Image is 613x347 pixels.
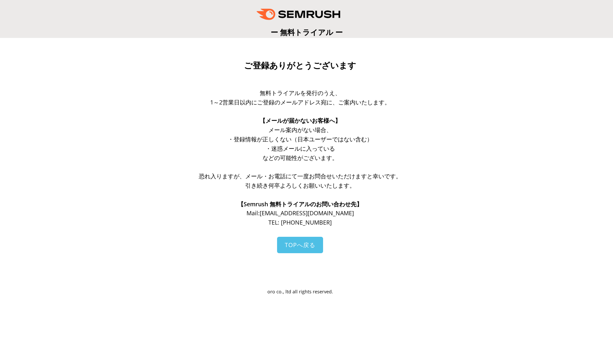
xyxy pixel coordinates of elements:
span: 無料トライアルを発行のうえ、 [260,89,341,97]
span: ご登録ありがとうございます [244,61,356,70]
span: Mail: [EMAIL_ADDRESS][DOMAIN_NAME] [246,209,354,217]
a: TOPへ戻る [277,237,323,253]
span: 1～2営業日以内にご登録のメールアドレス宛に、ご案内いたします。 [210,98,390,106]
span: などの可能性がございます。 [263,154,338,162]
span: oro co., ltd all rights reserved. [267,289,333,295]
span: ・迷惑メールに入っている [265,145,335,152]
span: メール案内がない場合、 [268,126,332,134]
span: ・登録情報が正しくない（日本ユーザーではない含む） [228,135,373,143]
span: 恐れ入りますが、メール・お電話にて一度お問合せいただけますと幸いです。 [199,172,402,180]
span: 【Semrush 無料トライアルのお問い合わせ先】 [238,200,362,208]
span: 引き続き何卒よろしくお願いいたします。 [245,182,355,189]
span: TOPへ戻る [285,241,315,249]
span: 【メールが届かないお客様へ】 [260,117,341,124]
span: TEL: [PHONE_NUMBER] [268,218,332,226]
span: ー 無料トライアル ー [271,27,343,37]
